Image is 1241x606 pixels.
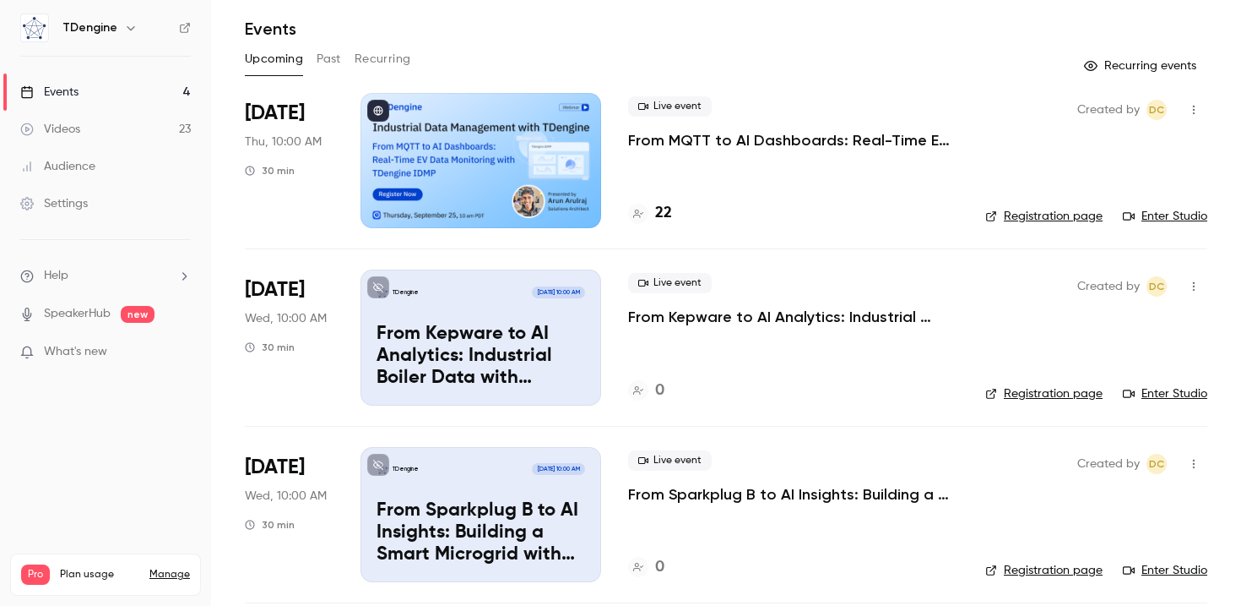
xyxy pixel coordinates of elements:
[21,14,48,41] img: TDengine
[393,465,419,473] p: TDengine
[245,341,295,354] div: 30 min
[985,562,1103,579] a: Registration page
[245,270,333,405] div: Oct 1 Wed, 10:00 AM (America/Los Angeles)
[360,270,601,405] a: From Kepware to AI Analytics: Industrial Boiler Data with TDengine IDMPTDengine[DATE] 10:00 AMFro...
[985,208,1103,225] a: Registration page
[355,46,411,73] button: Recurring
[60,568,139,581] span: Plan usage
[628,307,958,327] a: From Kepware to AI Analytics: Industrial Boiler Data with TDengine IDMP
[245,276,305,303] span: [DATE]
[628,130,958,150] a: From MQTT to AI Dashboards: Real-Time EV Data Monitoring with TDengine IDMP
[985,385,1103,402] a: Registration page
[1146,454,1167,474] span: Daniel Clow
[245,19,296,39] h1: Events
[245,46,303,73] button: Upcoming
[628,556,664,579] a: 0
[245,134,322,150] span: Thu, 10:00 AM
[377,324,585,389] p: From Kepware to AI Analytics: Industrial Boiler Data with TDengine IDMP
[628,450,712,471] span: Live event
[1146,276,1167,297] span: Daniel Clow
[44,267,68,285] span: Help
[245,93,333,228] div: Sep 25 Thu, 10:00 AM (America/Los Angeles)
[655,556,664,579] h4: 0
[1123,208,1207,225] a: Enter Studio
[1149,276,1164,297] span: DC
[62,19,117,36] h6: TDengine
[245,454,305,481] span: [DATE]
[245,100,305,127] span: [DATE]
[532,287,584,298] span: [DATE] 10:00 AM
[245,310,327,327] span: Wed, 10:00 AM
[1149,454,1164,474] span: DC
[1149,100,1164,120] span: DC
[245,447,333,582] div: Oct 8 Wed, 10:00 AM (America/Los Angeles)
[20,158,95,175] div: Audience
[20,267,191,285] li: help-dropdown-opener
[1123,385,1207,402] a: Enter Studio
[21,565,50,585] span: Pro
[20,195,88,212] div: Settings
[149,568,190,581] a: Manage
[121,306,154,323] span: new
[1077,276,1140,297] span: Created by
[628,273,712,293] span: Live event
[44,305,111,323] a: SpeakerHub
[245,164,295,177] div: 30 min
[1076,52,1207,79] button: Recurring events
[20,84,79,101] div: Events
[628,202,672,225] a: 22
[377,500,585,565] p: From Sparkplug B to AI Insights: Building a Smart Microgrid with TDengine IDMP
[1077,100,1140,120] span: Created by
[245,518,295,532] div: 30 min
[20,121,80,138] div: Videos
[44,343,107,361] span: What's new
[628,96,712,117] span: Live event
[655,202,672,225] h4: 22
[317,46,341,73] button: Past
[655,379,664,402] h4: 0
[532,463,584,475] span: [DATE] 10:00 AM
[171,345,191,360] iframe: Noticeable Trigger
[245,488,327,505] span: Wed, 10:00 AM
[1123,562,1207,579] a: Enter Studio
[1146,100,1167,120] span: Daniel Clow
[1077,454,1140,474] span: Created by
[628,379,664,402] a: 0
[393,288,419,297] p: TDengine
[360,447,601,582] a: From Sparkplug B to AI Insights: Building a Smart Microgrid with TDengine IDMPTDengine[DATE] 10:0...
[628,484,958,505] a: From Sparkplug B to AI Insights: Building a Smart Microgrid with TDengine IDMP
